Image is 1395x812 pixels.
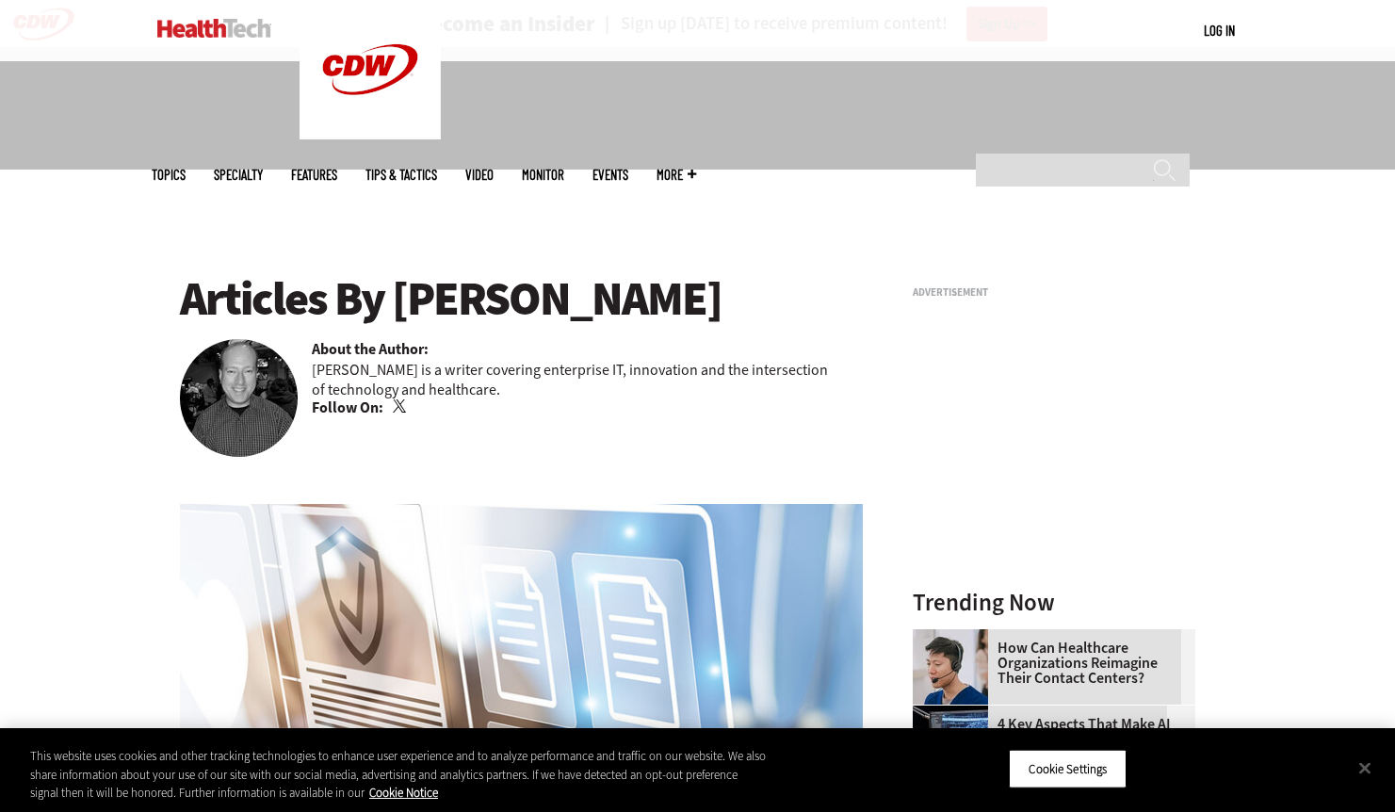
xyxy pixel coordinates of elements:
[913,305,1195,541] iframe: advertisement
[465,168,494,182] a: Video
[913,641,1184,686] a: How Can Healthcare Organizations Reimagine Their Contact Centers?
[369,785,438,801] a: More information about your privacy
[365,168,437,182] a: Tips & Tactics
[1344,747,1386,788] button: Close
[180,273,864,325] h1: Articles By [PERSON_NAME]
[913,287,1195,298] h3: Advertisement
[312,339,429,360] b: About the Author:
[913,706,998,721] a: Desktop monitor with brain AI concept
[157,19,271,38] img: Home
[592,168,628,182] a: Events
[214,168,263,182] span: Specialty
[913,591,1195,614] h3: Trending Now
[657,168,696,182] span: More
[291,168,337,182] a: Features
[1204,21,1235,41] div: User menu
[1009,749,1127,788] button: Cookie Settings
[312,360,864,399] p: [PERSON_NAME] is a writer covering enterprise IT, innovation and the intersection of technology a...
[522,168,564,182] a: MonITor
[913,629,988,705] img: Healthcare contact center
[300,124,441,144] a: CDW
[152,168,186,182] span: Topics
[180,339,298,457] img: Brian Horowitz
[1204,22,1235,39] a: Log in
[312,398,383,418] b: Follow On:
[30,747,768,803] div: This website uses cookies and other tracking technologies to enhance user experience and to analy...
[913,706,988,781] img: Desktop monitor with brain AI concept
[913,629,998,644] a: Healthcare contact center
[393,399,410,414] a: Twitter
[913,717,1184,762] a: 4 Key Aspects That Make AI PCs Attractive to Healthcare Workers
